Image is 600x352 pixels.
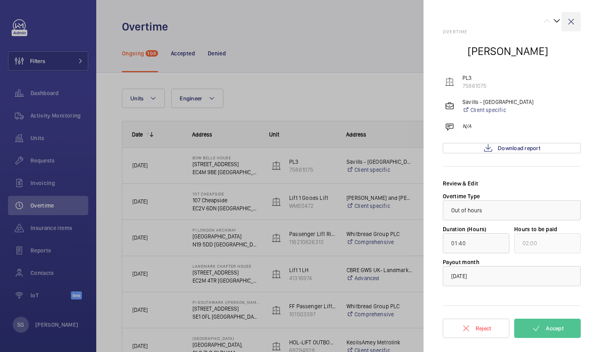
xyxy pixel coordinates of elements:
[443,233,509,253] input: function l(){if(O(o),o.value===Rt)throw new qe(-950,!1);return o.value}
[443,319,509,338] button: Reject
[462,98,533,106] p: Savills - [GEOGRAPHIC_DATA]
[451,273,467,279] span: [DATE]
[468,44,548,59] h2: [PERSON_NAME]
[498,145,540,151] span: Download report
[514,226,557,232] label: Hours to be paid
[514,319,581,338] button: Accept
[476,325,491,332] span: Reject
[546,325,564,332] span: Accept
[462,74,486,82] p: PL3
[443,29,581,35] h2: Overtime
[443,226,486,232] label: Duration (Hours)
[443,179,581,187] div: Review & Edit
[443,193,480,199] label: Overtime Type
[445,77,454,87] img: elevator.svg
[443,143,581,153] a: Download report
[462,122,472,130] p: N/A
[462,82,486,90] p: 75861075
[443,259,479,265] label: Payout month
[462,106,533,114] a: Client specific
[514,233,581,253] input: undefined
[451,207,482,214] span: Out of hours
